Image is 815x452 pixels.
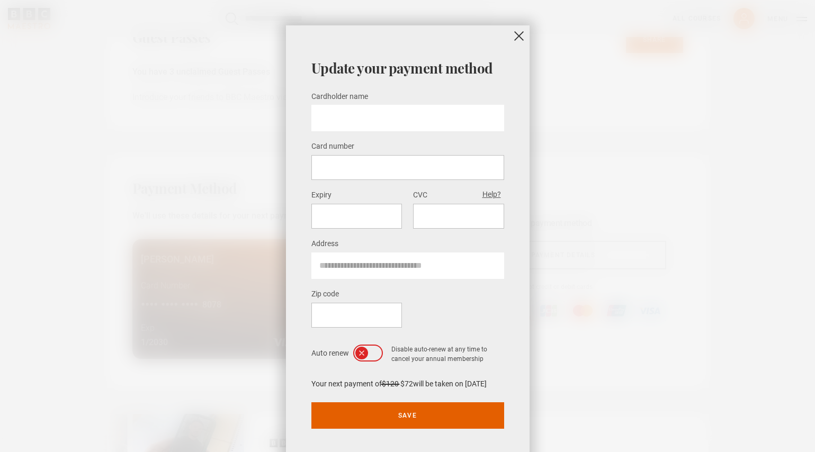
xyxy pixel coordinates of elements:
h2: Update your payment method [311,59,504,77]
label: Cardholder name [311,91,368,103]
label: Zip code [311,288,339,301]
span: $120 [382,379,399,388]
p: Your next payment of will be taken on [DATE] [311,378,504,390]
iframe: Secure card number input frame [320,162,496,173]
label: Expiry [311,189,332,202]
iframe: Secure expiration date input frame [320,211,393,221]
iframe: Secure postal code input frame [320,310,393,320]
button: Save [311,402,504,429]
p: Disable auto-renew at any time to cancel your annual membership [391,345,504,366]
iframe: Secure CVC input frame [422,211,495,221]
button: close [508,25,530,47]
button: Help? [479,188,504,202]
span: Auto renew [311,348,349,359]
label: CVC [413,189,427,202]
span: $72 [400,379,413,388]
label: Card number [311,140,354,153]
label: Address [311,238,338,250]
